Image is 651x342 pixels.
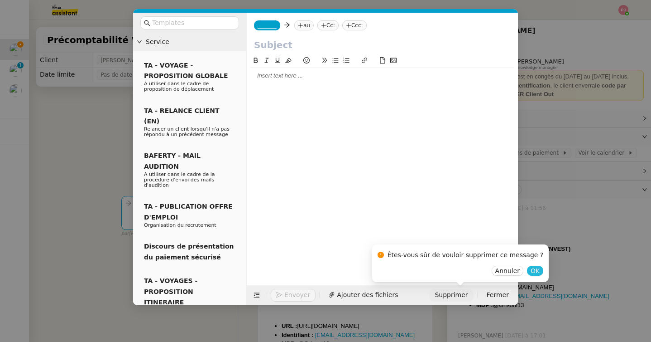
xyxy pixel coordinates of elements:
[144,126,230,137] span: Relancer un client lorsqu'il n'a pas répondu à un précédent message
[429,289,473,302] button: Supprimer
[323,289,403,302] button: Ajouter des fichiers
[492,266,523,276] button: Annuler
[294,20,314,30] nz-tag: au
[487,290,509,300] span: Fermer
[144,152,201,170] span: BAFERTY - MAIL AUDITION
[144,107,220,125] span: TA - RELANCE CLIENT (EN)
[144,203,233,220] span: TA - PUBLICATION OFFRE D'EMPLOI
[144,243,234,260] span: Discours de présentation du paiement sécurisé
[254,38,511,52] input: Subject
[144,81,214,92] span: A utiliser dans le cadre de proposition de déplacement
[144,62,228,79] span: TA - VOYAGE - PROPOSITION GLOBALE
[133,33,246,51] div: Service
[527,266,543,276] button: OK
[146,37,243,47] span: Service
[144,277,197,306] span: TA - VOYAGES - PROPOSITION ITINERAIRE
[258,22,277,29] span: _______
[531,266,540,275] span: OK
[495,266,520,275] span: Annuler
[342,20,367,30] nz-tag: Ccc:
[317,20,339,30] nz-tag: Cc:
[152,18,234,28] input: Templates
[481,289,514,302] button: Fermer
[144,171,215,188] span: A utiliser dans le cadre de la procédure d'envoi des mails d'audition
[271,289,316,302] button: Envoyer
[435,290,468,300] span: Supprimer
[337,290,398,300] span: Ajouter des fichiers
[388,250,544,260] div: Êtes-vous sûr de vouloir supprimer ce message ?
[144,222,216,228] span: Organisation du recrutement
